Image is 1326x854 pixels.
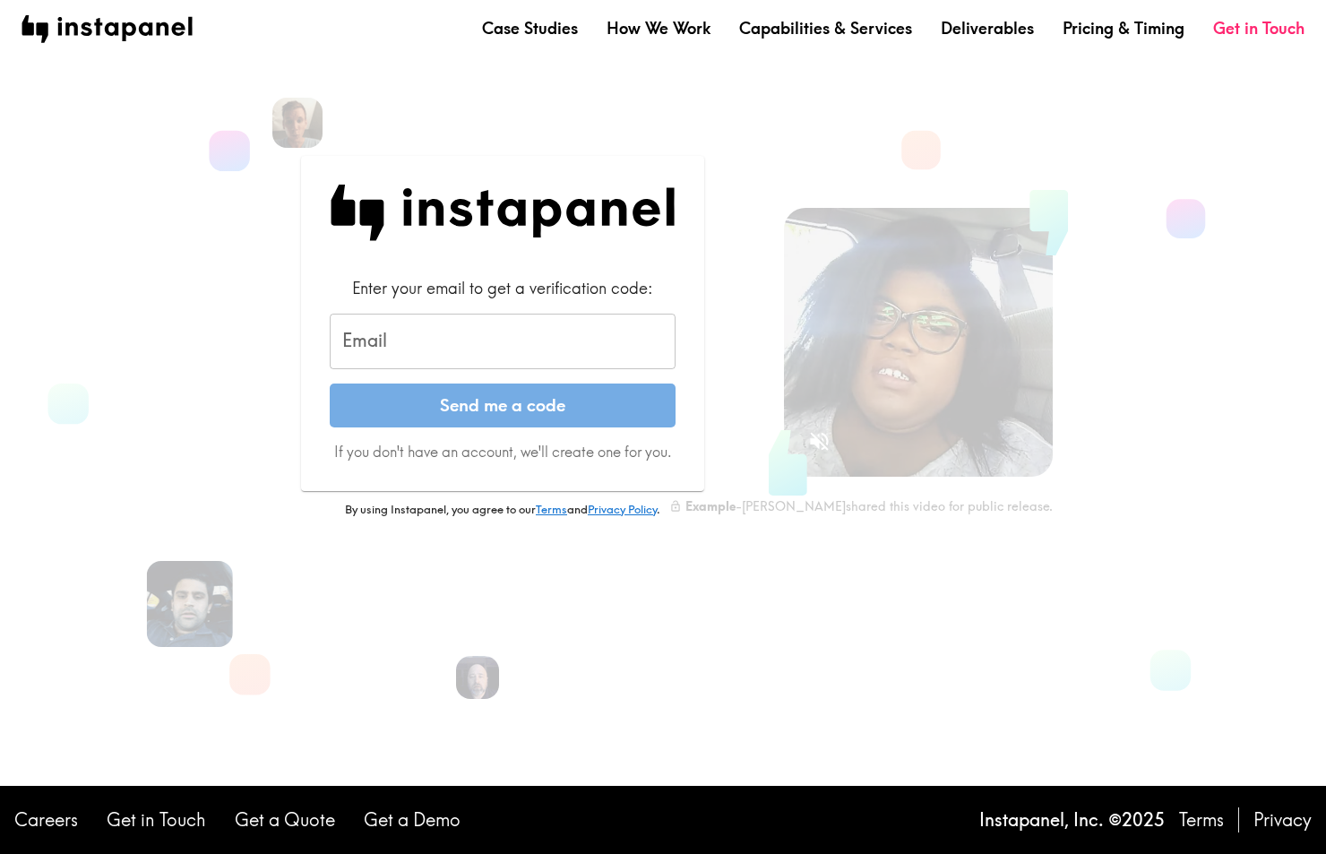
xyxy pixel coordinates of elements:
a: Careers [14,807,78,832]
img: instapanel [22,15,193,43]
p: By using Instapanel, you agree to our and . [301,502,704,518]
a: Privacy [1253,807,1312,832]
img: Eric [272,98,323,148]
a: Deliverables [941,17,1034,39]
a: Capabilities & Services [739,17,912,39]
img: Instapanel [330,185,676,241]
b: Example [685,498,736,514]
div: Enter your email to get a verification code: [330,277,676,299]
a: Pricing & Timing [1063,17,1184,39]
p: Instapanel, Inc. © 2025 [979,807,1165,832]
button: Send me a code [330,384,676,428]
a: Get a Quote [235,807,335,832]
img: Aaron [456,656,499,699]
a: Terms [1179,807,1224,832]
a: Privacy Policy [588,502,657,516]
img: Ronak [146,561,232,647]
a: How We Work [607,17,710,39]
p: If you don't have an account, we'll create one for you. [330,442,676,462]
a: Get a Demo [364,807,461,832]
button: Sound is off [800,422,839,461]
a: Case Studies [482,17,578,39]
a: Get in Touch [107,807,206,832]
a: Get in Touch [1213,17,1304,39]
div: - [PERSON_NAME] shared this video for public release. [669,498,1053,514]
a: Terms [536,502,567,516]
